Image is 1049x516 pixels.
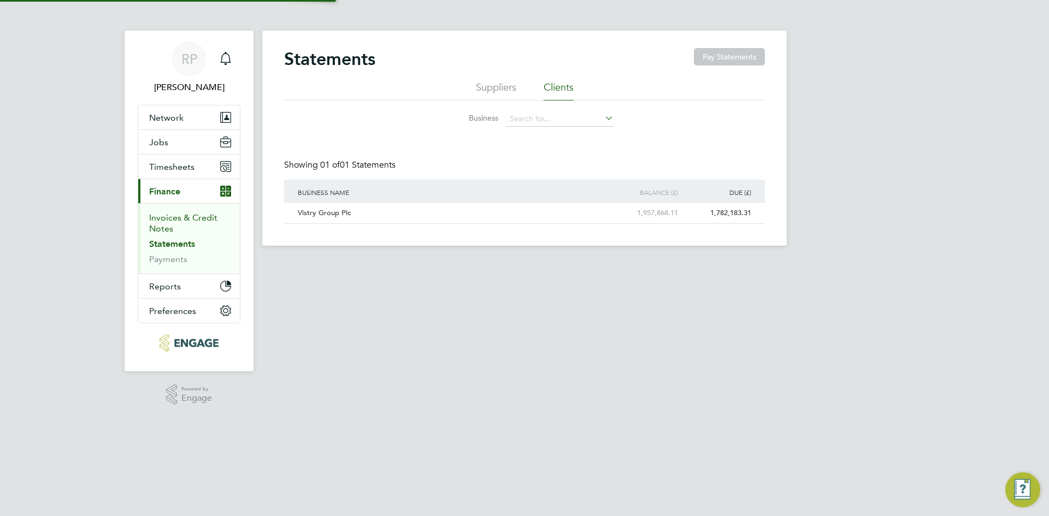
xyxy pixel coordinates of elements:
[476,81,516,100] li: Suppliers
[295,180,607,205] div: Business Name
[295,203,754,212] a: Vistry Group Plc1,957,868.111,782,183.31
[506,111,614,127] input: Search for...
[138,130,240,154] button: Jobs
[138,274,240,298] button: Reports
[694,48,765,66] button: Pay Statements
[138,155,240,179] button: Timesheets
[284,159,398,171] div: Showing
[138,81,240,94] span: Richard Pogmore
[607,203,680,223] div: 1,957,868.11
[149,239,195,249] a: Statements
[295,203,607,223] div: Vistry Group Plc
[149,281,181,292] span: Reports
[138,334,240,352] a: Go to home page
[149,186,180,197] span: Finance
[149,137,168,147] span: Jobs
[320,159,340,170] span: 01 of
[149,254,187,264] a: Payments
[125,31,254,371] nav: Main navigation
[320,159,396,170] span: 01 Statements
[138,203,240,274] div: Finance
[435,113,498,123] label: Business
[138,41,240,94] a: RP[PERSON_NAME]
[607,180,680,205] div: Balance (£)
[1005,472,1040,507] button: Engage Resource Center
[284,48,375,70] h2: Statements
[138,299,240,323] button: Preferences
[149,212,217,234] a: Invoices & Credit Notes
[138,179,240,203] button: Finance
[160,334,218,352] img: northbuildrecruit-logo-retina.png
[681,180,754,205] div: Due (£)
[681,203,754,223] div: 1,782,183.31
[181,384,212,394] span: Powered by
[166,384,213,405] a: Powered byEngage
[181,394,212,403] span: Engage
[149,112,184,123] span: Network
[544,81,574,100] li: Clients
[149,306,196,316] span: Preferences
[181,52,197,66] span: RP
[149,162,195,172] span: Timesheets
[138,105,240,129] button: Network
